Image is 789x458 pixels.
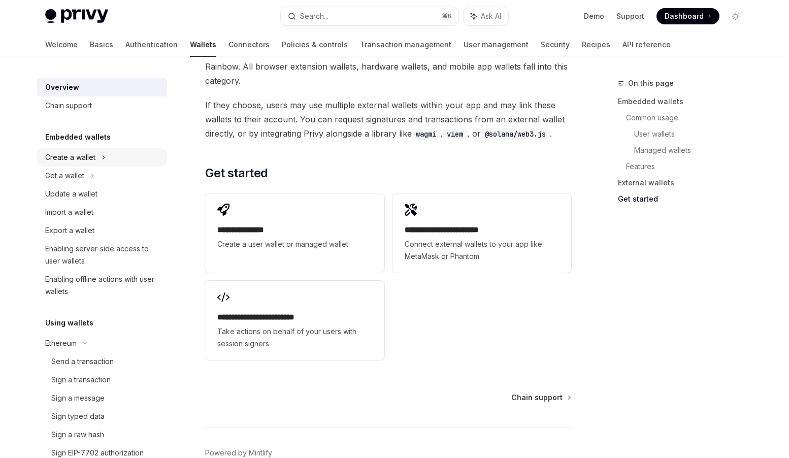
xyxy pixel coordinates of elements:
a: External wallets [618,175,752,191]
a: Sign a message [37,389,167,407]
a: Overview [37,78,167,96]
a: Security [541,32,570,57]
a: Get started [618,191,752,207]
div: Create a wallet [45,151,95,163]
div: Import a wallet [45,206,93,218]
code: wagmi [412,128,440,140]
a: Export a wallet [37,221,167,240]
a: Embedded wallets [618,93,752,110]
span: ⌘ K [442,12,452,20]
a: User management [464,32,529,57]
a: Update a wallet [37,185,167,203]
a: Chain support [37,96,167,115]
a: Transaction management [360,32,451,57]
a: Demo [584,11,604,21]
span: Connect external wallets to your app like MetaMask or Phantom [405,238,559,263]
a: Send a transaction [37,352,167,371]
button: Ask AI [464,7,508,25]
div: Ethereum [45,337,77,349]
span: Get started [205,165,268,181]
div: Sign a transaction [51,374,111,386]
a: Features [626,158,752,175]
div: Chain support [45,100,92,112]
a: Enabling server-side access to user wallets [37,240,167,270]
a: Powered by Mintlify [205,448,272,458]
a: Welcome [45,32,78,57]
h5: Embedded wallets [45,131,111,143]
a: Dashboard [656,8,719,24]
div: Sign a raw hash [51,429,104,441]
a: Basics [90,32,113,57]
a: Managed wallets [634,142,752,158]
code: viem [443,128,467,140]
code: @solana/web3.js [481,128,550,140]
button: Toggle dark mode [728,8,744,24]
div: Overview [45,81,79,93]
div: Sign a message [51,392,105,404]
div: Sign typed data [51,410,105,422]
span: If they choose, users may use multiple external wallets within your app and may link these wallet... [205,98,571,141]
a: Recipes [582,32,610,57]
div: Export a wallet [45,224,94,237]
span: Ask AI [481,11,501,21]
div: Get a wallet [45,170,84,182]
a: Sign a transaction [37,371,167,389]
div: Search... [300,10,328,22]
a: Common usage [626,110,752,126]
button: Search...⌘K [281,7,458,25]
a: Connectors [228,32,270,57]
a: Chain support [511,392,570,403]
span: External wallets are managed by a third-party client, such as MetaMask, Phantom, or Rainbow. All ... [205,45,571,88]
a: User wallets [634,126,752,142]
a: Sign typed data [37,407,167,426]
div: Enabling offline actions with user wallets [45,273,161,298]
div: Send a transaction [51,355,114,368]
div: Enabling server-side access to user wallets [45,243,161,267]
a: Import a wallet [37,203,167,221]
a: Enabling offline actions with user wallets [37,270,167,301]
span: Dashboard [665,11,704,21]
h5: Using wallets [45,317,93,329]
span: Chain support [511,392,563,403]
span: Take actions on behalf of your users with session signers [217,325,372,350]
img: light logo [45,9,108,23]
a: Authentication [125,32,178,57]
span: Create a user wallet or managed wallet [217,238,372,250]
a: Sign a raw hash [37,426,167,444]
div: Update a wallet [45,188,97,200]
a: Wallets [190,32,216,57]
span: On this page [628,77,674,89]
a: API reference [622,32,671,57]
a: Policies & controls [282,32,348,57]
a: Support [616,11,644,21]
